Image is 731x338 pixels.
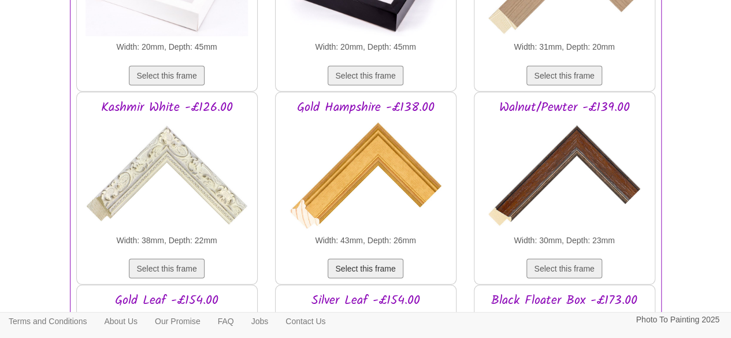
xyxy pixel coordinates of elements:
[379,291,420,311] span: £154.00
[146,313,209,330] a: Our Promise
[277,313,334,330] a: Contact Us
[284,118,447,233] img: Gold Hampshire
[328,259,403,278] button: Select this frame
[483,118,645,233] img: Walnut/Pewter
[83,294,251,308] h3: Gold Leaf -
[480,294,649,308] h3: Black Floater Box -
[596,291,637,311] span: £173.00
[86,118,248,233] img: Kashmir White
[526,259,602,278] button: Select this frame
[209,313,243,330] a: FAQ
[95,313,146,330] a: About Us
[83,233,251,248] p: Width: 38mm, Depth: 22mm
[191,98,233,118] span: £126.00
[636,313,719,327] p: Photo To Painting 2025
[129,66,204,86] button: Select this frame
[480,101,649,115] h3: Walnut/Pewter -
[480,40,649,54] p: Width: 31mm, Depth: 20mm
[392,98,435,118] span: £138.00
[83,101,251,115] h3: Kashmir White -
[281,40,450,54] p: Width: 20mm, Depth: 45mm
[83,40,251,54] p: Width: 20mm, Depth: 45mm
[328,66,403,86] button: Select this frame
[281,294,450,308] h3: Silver Leaf -
[526,66,602,86] button: Select this frame
[177,291,218,311] span: £154.00
[281,233,450,248] p: Width: 43mm, Depth: 26mm
[588,98,630,118] span: £139.00
[243,313,277,330] a: Jobs
[129,259,204,278] button: Select this frame
[480,233,649,248] p: Width: 30mm, Depth: 23mm
[281,101,450,115] h3: Gold Hampshire -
